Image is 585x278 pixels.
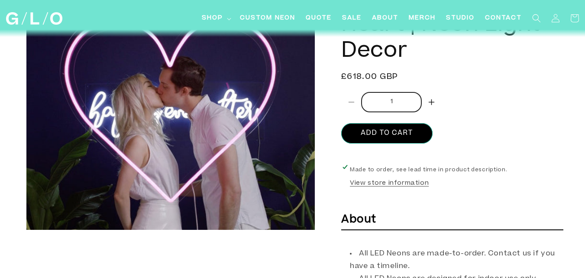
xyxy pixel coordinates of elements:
a: Contact [480,9,527,28]
span: All LED Neons are made-to-order. Contact us if you have a timeline. [350,250,555,270]
h1: Heart | Neon Light Decor [341,13,563,65]
a: Merch [404,9,441,28]
span: Merch [409,14,436,23]
p: Made to order, see lead time in product description. [350,166,507,174]
span: Custom Neon [240,14,295,23]
iframe: Chat Widget [542,236,585,278]
span: SALE [342,14,362,23]
a: SALE [337,9,367,28]
a: Quote [301,9,337,28]
span: Quote [306,14,332,23]
button: Add to cart [341,123,433,144]
summary: Shop [197,9,235,28]
a: Custom Neon [235,9,301,28]
media-gallery: Gallery Viewer [22,13,320,230]
button: View store information [350,179,429,189]
span: About [372,14,398,23]
a: About [367,9,404,28]
img: GLO Studio [6,12,62,25]
a: Studio [441,9,480,28]
span: Contact [485,14,522,23]
b: About [341,215,376,225]
span: £618.00 GBP [341,72,398,83]
a: GLO Studio [3,9,65,28]
span: Shop [202,14,223,23]
summary: Search [527,9,546,28]
span: Studio [446,14,475,23]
